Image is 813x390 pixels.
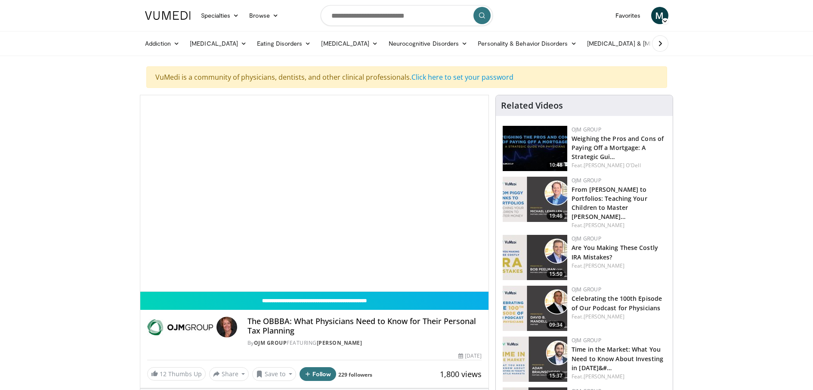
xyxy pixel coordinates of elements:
a: 19:46 [503,177,567,222]
a: 10:48 [503,126,567,171]
a: Are You Making These Costly IRA Mistakes? [572,243,658,261]
a: Celebrating the 100th Episode of Our Podcast for Physicians [572,294,662,312]
h4: Related Videos [501,100,563,111]
a: 15:37 [503,337,567,382]
span: 1,800 views [440,369,482,379]
div: By FEATURING [247,339,482,347]
a: OJM Group [572,177,601,184]
div: [DATE] [458,352,482,360]
a: OJM Group [572,235,601,242]
a: [PERSON_NAME] [584,262,624,269]
a: Click here to set your password [411,72,513,82]
a: Addiction [140,35,185,52]
h4: The OBBBA: What Physicians Need to Know for Their Personal Tax Planning [247,317,482,335]
a: Browse [244,7,284,24]
a: 229 followers [338,371,372,378]
img: 7438bed5-bde3-4519-9543-24a8eadaa1c2.150x105_q85_crop-smart_upscale.jpg [503,286,567,331]
video-js: Video Player [140,95,489,292]
a: [PERSON_NAME] [584,222,624,229]
span: 15:37 [547,372,565,380]
a: Neurocognitive Disorders [383,35,473,52]
button: Follow [300,367,337,381]
a: [PERSON_NAME] [584,373,624,380]
div: Feat. [572,313,666,321]
a: Eating Disorders [252,35,316,52]
a: [PERSON_NAME] O'Dell [584,162,641,169]
a: Favorites [610,7,646,24]
a: [MEDICAL_DATA] [316,35,383,52]
a: Specialties [196,7,244,24]
a: M [651,7,668,24]
a: 09:34 [503,286,567,331]
span: 10:48 [547,161,565,169]
span: 12 [160,370,167,378]
a: 12 Thumbs Up [147,367,206,381]
a: Weighing the Pros and Cons of Paying Off a Mortgage: A Strategic Gui… [572,134,664,161]
img: Avatar [216,317,237,337]
div: Feat. [572,222,666,229]
a: Time in the Market: What You Need to Know About Investing in [DATE]&#… [572,345,663,371]
span: 15:50 [547,270,565,278]
a: [MEDICAL_DATA] & [MEDICAL_DATA] [582,35,705,52]
div: VuMedi is a community of physicians, dentists, and other clinical professionals. [146,66,667,88]
a: OJM Group [572,286,601,293]
button: Share [209,367,249,381]
img: ef76e58c-ca3b-4201-a9ad-f78e1927b471.150x105_q85_crop-smart_upscale.jpg [503,126,567,171]
a: Personality & Behavior Disorders [473,35,581,52]
img: cfc453be-3f74-41d3-a301-0743b7c46f05.150x105_q85_crop-smart_upscale.jpg [503,337,567,382]
a: OJM Group [572,126,601,133]
div: Feat. [572,162,666,169]
button: Save to [252,367,296,381]
a: OJM Group [572,337,601,344]
img: 282c92bf-9480-4465-9a17-aeac8df0c943.150x105_q85_crop-smart_upscale.jpg [503,177,567,222]
span: 09:34 [547,321,565,329]
div: Feat. [572,262,666,270]
img: 4b415aee-9520-4d6f-a1e1-8e5e22de4108.150x105_q85_crop-smart_upscale.jpg [503,235,567,280]
div: Feat. [572,373,666,381]
a: 15:50 [503,235,567,280]
img: OJM Group [147,317,213,337]
input: Search topics, interventions [321,5,493,26]
img: VuMedi Logo [145,11,191,20]
a: [PERSON_NAME] [584,313,624,320]
a: From [PERSON_NAME] to Portfolios: Teaching Your Children to Master [PERSON_NAME]… [572,185,647,221]
a: [MEDICAL_DATA] [185,35,252,52]
a: [PERSON_NAME] [317,339,362,346]
span: 19:46 [547,212,565,220]
a: OJM Group [254,339,287,346]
